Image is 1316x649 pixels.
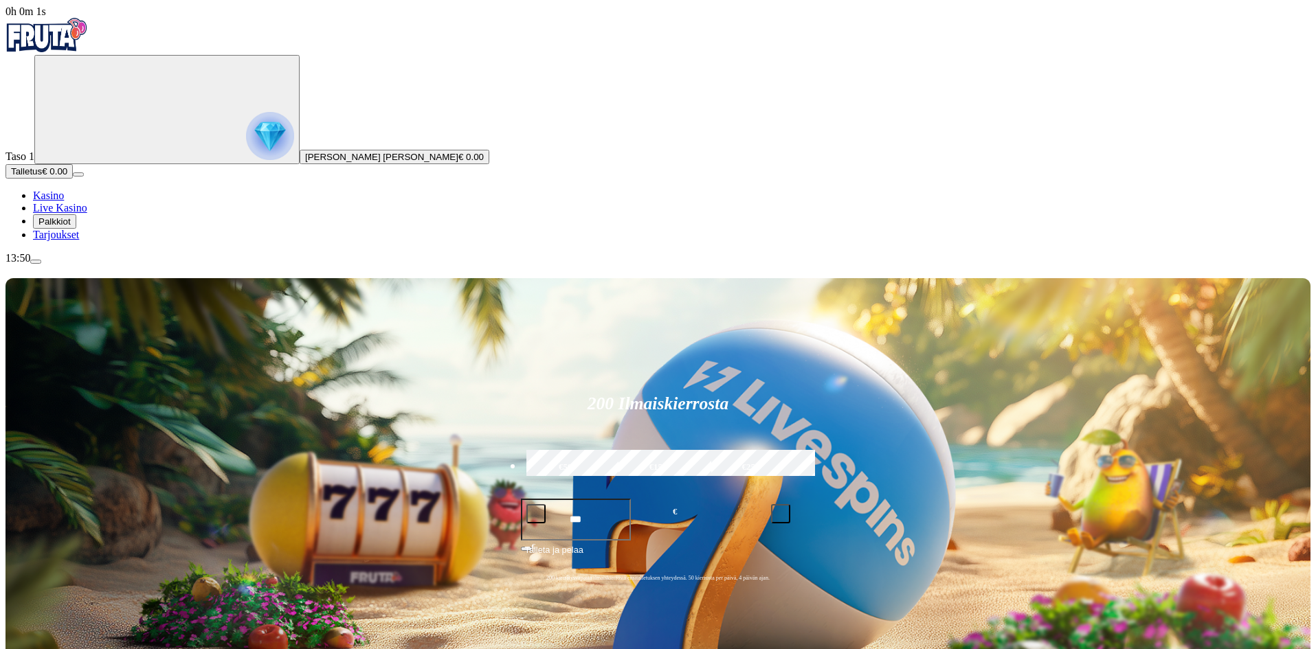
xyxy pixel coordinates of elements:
[615,448,700,488] label: €150
[458,152,484,162] span: € 0.00
[33,229,79,240] a: Tarjoukset
[305,152,458,162] span: [PERSON_NAME] [PERSON_NAME]
[42,166,67,177] span: € 0.00
[532,542,536,550] span: €
[525,543,583,568] span: Talleta ja pelaa
[5,164,73,179] button: Talletusplus icon€ 0.00
[246,112,294,160] img: reward progress
[73,172,84,177] button: menu
[5,5,46,17] span: user session time
[771,504,790,523] button: plus icon
[5,190,1311,241] nav: Main menu
[526,504,546,523] button: minus icon
[5,150,34,162] span: Taso 1
[33,190,64,201] a: Kasino
[33,214,76,229] button: Palkkiot
[30,260,41,264] button: menu
[523,448,608,488] label: €50
[5,18,1311,241] nav: Primary
[34,55,300,164] button: reward progress
[11,166,42,177] span: Talletus
[38,216,71,227] span: Palkkiot
[673,505,677,519] span: €
[300,150,489,164] button: [PERSON_NAME] [PERSON_NAME]€ 0.00
[708,448,793,488] label: €250
[5,18,88,52] img: Fruta
[521,543,796,569] button: Talleta ja pelaa
[5,252,30,264] span: 13:50
[5,43,88,54] a: Fruta
[33,202,87,214] a: Live Kasino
